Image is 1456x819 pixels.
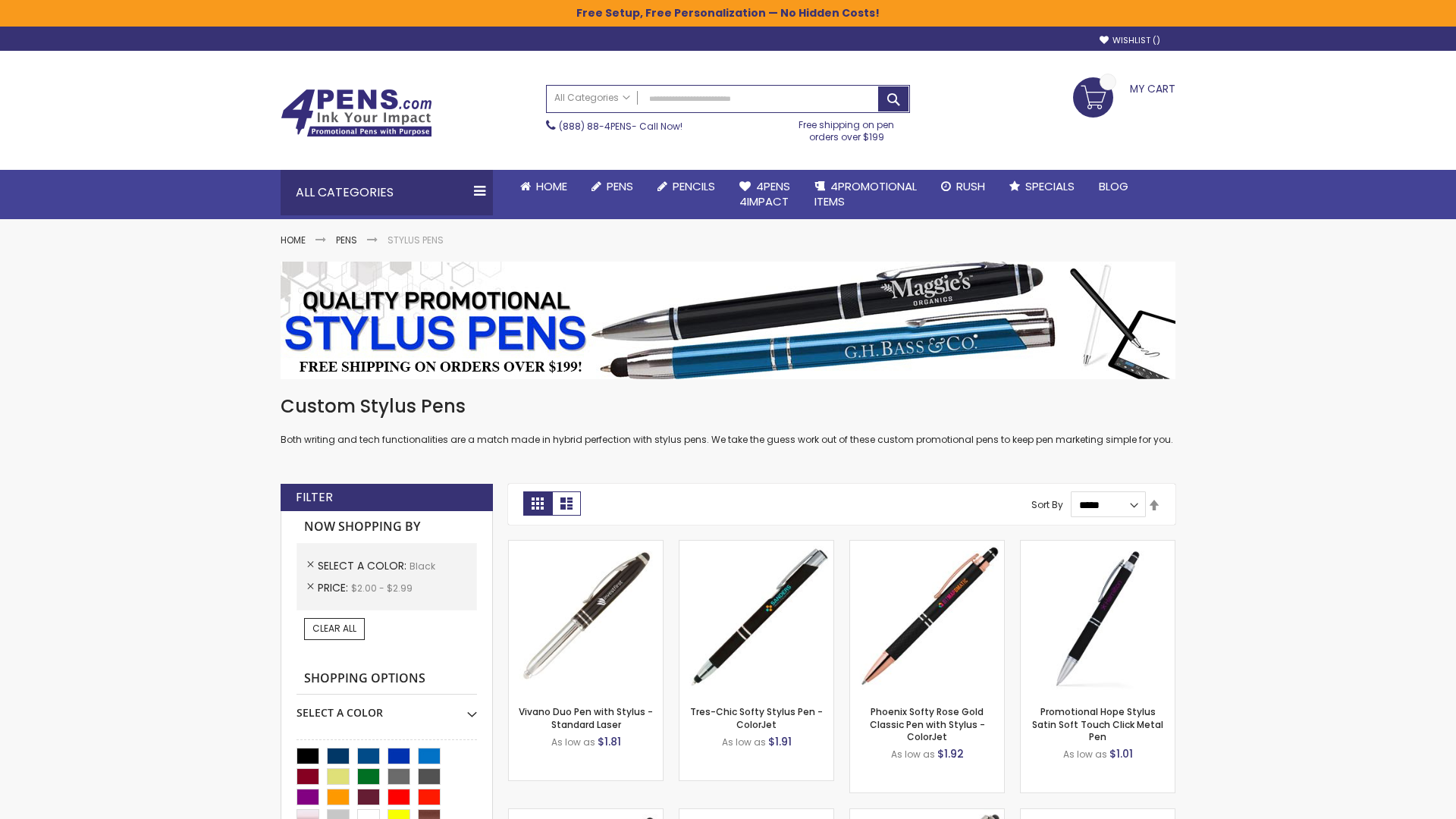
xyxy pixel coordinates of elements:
a: (888) 88-4PENS [559,120,632,133]
span: $2.00 - $2.99 [351,582,413,595]
a: Phoenix Softy Rose Gold Classic Pen with Stylus - ColorJet-Black [850,540,1004,553]
strong: Now Shopping by [297,511,477,543]
h1: Custom Stylus Pens [281,394,1175,419]
span: As low as [891,748,935,761]
a: Tres-Chic Softy Stylus Pen - ColorJet [690,705,823,730]
span: Black [409,560,435,573]
div: Select A Color [297,695,477,720]
span: Rush [956,178,985,194]
a: All Categories [547,86,638,111]
span: Blog [1099,178,1128,194]
img: Tres-Chic Softy Stylus Pen - ColorJet-Black [679,541,833,695]
a: 4PROMOTIONALITEMS [802,170,929,219]
img: Promotional Hope Stylus Satin Soft Touch Click Metal Pen-Black [1021,541,1175,695]
span: All Categories [554,92,630,104]
span: Pencils [673,178,715,194]
span: $1.01 [1109,746,1133,761]
a: Vivano Duo Pen with Stylus - Standard Laser [519,705,653,730]
span: Price [318,580,351,595]
span: - Call Now! [559,120,682,133]
a: Clear All [304,618,365,639]
span: $1.81 [598,734,621,749]
strong: Stylus Pens [388,234,444,246]
span: As low as [551,736,595,748]
span: As low as [1063,748,1107,761]
span: As low as [722,736,766,748]
span: $1.91 [768,734,792,749]
a: Wishlist [1100,35,1160,46]
strong: Filter [296,489,333,506]
div: All Categories [281,170,493,215]
img: Stylus Pens [281,262,1175,379]
span: Home [536,178,567,194]
span: Clear All [312,622,356,635]
img: Phoenix Softy Rose Gold Classic Pen with Stylus - ColorJet-Black [850,541,1004,695]
img: 4Pens Custom Pens and Promotional Products [281,89,432,137]
a: Promotional Hope Stylus Satin Soft Touch Click Metal Pen-Black [1021,540,1175,553]
a: Tres-Chic Softy Stylus Pen - ColorJet-Black [679,540,833,553]
span: 4Pens 4impact [739,178,790,209]
a: Phoenix Softy Rose Gold Classic Pen with Stylus - ColorJet [870,705,985,742]
a: Vivano Duo Pen with Stylus - Standard Laser-Black [509,540,663,553]
div: Both writing and tech functionalities are a match made in hybrid perfection with stylus pens. We ... [281,394,1175,447]
label: Sort By [1031,498,1063,511]
a: Blog [1087,170,1141,203]
span: $1.92 [937,746,964,761]
a: Promotional Hope Stylus Satin Soft Touch Click Metal Pen [1032,705,1163,742]
a: 4Pens4impact [727,170,802,219]
a: Pencils [645,170,727,203]
a: Home [508,170,579,203]
img: Vivano Duo Pen with Stylus - Standard Laser-Black [509,541,663,695]
span: 4PROMOTIONAL ITEMS [814,178,917,209]
div: Free shipping on pen orders over $199 [783,113,911,143]
strong: Shopping Options [297,663,477,695]
strong: Grid [523,491,552,516]
span: Specials [1025,178,1075,194]
a: Home [281,234,306,246]
a: Rush [929,170,997,203]
a: Pens [336,234,357,246]
a: Pens [579,170,645,203]
a: Specials [997,170,1087,203]
span: Select A Color [318,558,409,573]
span: Pens [607,178,633,194]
